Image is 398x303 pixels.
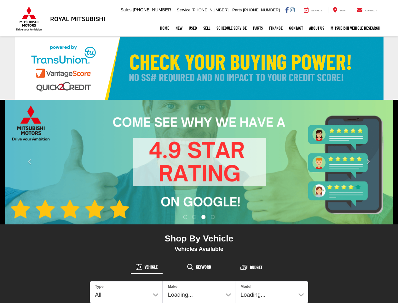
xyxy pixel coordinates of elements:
a: Facebook: Click to visit our Facebook page [285,7,289,12]
span: [PHONE_NUMBER] [192,8,228,12]
a: Finance [266,20,286,36]
span: Vehicle [145,265,158,269]
img: Mitsubishi [15,6,43,31]
span: Parts [232,8,242,12]
li: Go to slide number 3. [201,215,205,219]
li: Go to slide number 4. [211,215,215,219]
a: Sell [200,20,213,36]
li: Go to slide number 1. [183,215,187,219]
div: Vehicles Available [90,246,309,252]
a: Service [299,7,327,13]
h3: Royal Mitsubishi [50,15,105,22]
span: Map [340,9,345,12]
a: Schedule Service: Opens in a new tab [213,20,250,36]
img: Check Your Buying Power [15,37,384,100]
a: Used [186,20,200,36]
label: Type [95,284,104,289]
span: Service [311,9,322,12]
span: Contact [365,9,377,12]
a: Mitsubishi Vehicle Research [327,20,384,36]
li: Go to slide number 2. [192,215,196,219]
a: New [172,20,186,36]
span: Service [177,8,190,12]
span: [PHONE_NUMBER] [243,8,280,12]
span: Keyword [196,265,211,269]
a: Map [328,7,350,13]
label: Model [240,284,251,289]
a: Contact [352,7,382,13]
button: Click to view next picture. [338,112,398,212]
span: Budget [250,265,262,270]
span: [PHONE_NUMBER] [133,7,172,12]
a: Parts: Opens in a new tab [250,20,266,36]
a: Home [157,20,172,36]
a: About Us [306,20,327,36]
label: Make [168,284,177,289]
a: Contact [286,20,306,36]
div: Shop By Vehicle [90,233,309,246]
span: Sales [120,7,131,12]
a: Instagram: Click to visit our Instagram page [290,7,295,12]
